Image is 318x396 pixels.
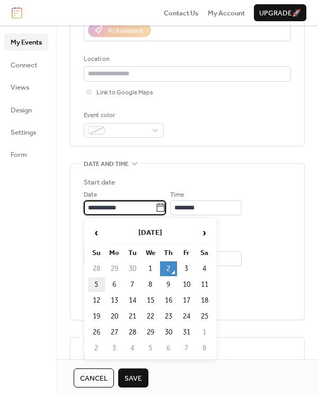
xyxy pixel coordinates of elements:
[11,60,37,71] span: Connect
[106,261,123,276] td: 29
[84,177,115,188] div: Start date
[80,373,108,384] span: Cancel
[88,277,105,292] td: 5
[197,222,213,243] span: ›
[84,159,129,170] span: Date and time
[170,190,184,200] span: Time
[160,325,177,340] td: 30
[196,309,213,324] td: 25
[160,261,177,276] td: 2
[11,105,32,116] span: Design
[88,293,105,308] td: 12
[142,245,159,260] th: We
[106,293,123,308] td: 13
[106,245,123,260] th: Mo
[106,309,123,324] td: 20
[164,8,199,19] span: Contact Us
[11,82,29,93] span: Views
[160,277,177,292] td: 9
[160,341,177,356] td: 6
[160,293,177,308] td: 16
[208,7,245,18] a: My Account
[254,4,306,21] button: Upgrade🚀
[118,368,148,388] button: Save
[160,245,177,260] th: Th
[142,277,159,292] td: 8
[196,341,213,356] td: 8
[259,8,301,19] span: Upgrade 🚀
[96,87,153,98] span: Link to Google Maps
[74,368,114,388] button: Cancel
[164,7,199,18] a: Contact Us
[124,293,141,308] td: 14
[4,124,48,140] a: Settings
[178,261,195,276] td: 3
[125,373,142,384] span: Save
[88,261,105,276] td: 28
[84,54,289,65] div: Location
[142,261,159,276] td: 1
[208,8,245,19] span: My Account
[11,37,42,48] span: My Events
[4,56,48,73] a: Connect
[4,33,48,50] a: My Events
[124,261,141,276] td: 30
[4,101,48,118] a: Design
[124,309,141,324] td: 21
[4,146,48,163] a: Form
[124,325,141,340] td: 28
[142,309,159,324] td: 22
[106,341,123,356] td: 3
[124,341,141,356] td: 4
[196,293,213,308] td: 18
[11,127,36,138] span: Settings
[160,309,177,324] td: 23
[178,293,195,308] td: 17
[142,341,159,356] td: 5
[178,245,195,260] th: Fr
[106,222,195,244] th: [DATE]
[196,245,213,260] th: Sa
[4,78,48,95] a: Views
[178,309,195,324] td: 24
[89,222,104,243] span: ‹
[88,325,105,340] td: 26
[84,190,97,200] span: Date
[178,277,195,292] td: 10
[106,277,123,292] td: 6
[196,261,213,276] td: 4
[124,245,141,260] th: Tu
[196,277,213,292] td: 11
[196,325,213,340] td: 1
[178,325,195,340] td: 31
[88,245,105,260] th: Su
[84,110,162,121] div: Event color
[106,325,123,340] td: 27
[11,149,27,160] span: Form
[88,341,105,356] td: 2
[12,7,22,19] img: logo
[178,341,195,356] td: 7
[142,293,159,308] td: 15
[88,309,105,324] td: 19
[142,325,159,340] td: 29
[124,277,141,292] td: 7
